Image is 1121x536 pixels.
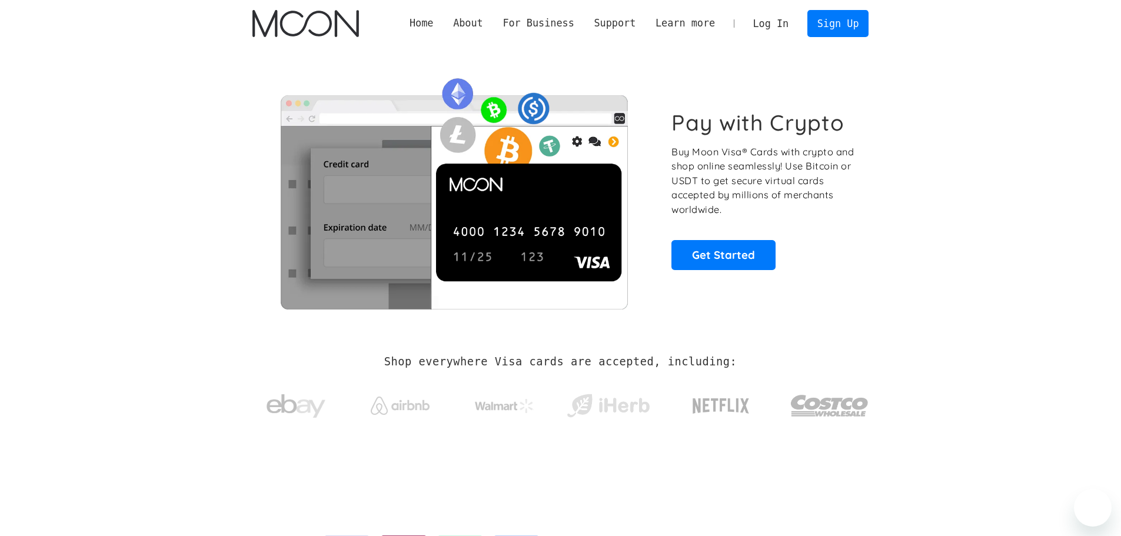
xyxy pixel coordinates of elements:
img: Costco [790,384,869,428]
a: Get Started [671,240,776,269]
div: About [443,16,493,31]
a: ebay [252,376,340,431]
a: Airbnb [356,385,444,421]
div: For Business [503,16,574,31]
a: Home [400,16,443,31]
a: home [252,10,359,37]
a: Log In [743,11,799,36]
img: Netflix [691,391,750,421]
h2: Shop everywhere Visa cards are accepted, including: [384,355,737,368]
a: iHerb [564,379,652,427]
a: Sign Up [807,10,869,36]
p: Buy Moon Visa® Cards with crypto and shop online seamlessly! Use Bitcoin or USDT to get secure vi... [671,145,856,217]
div: For Business [493,16,584,31]
a: Costco [790,372,869,434]
div: Learn more [656,16,715,31]
div: Learn more [646,16,725,31]
img: iHerb [564,391,652,421]
img: ebay [267,388,325,425]
div: About [453,16,483,31]
img: Airbnb [371,397,430,415]
a: Netflix [668,379,774,427]
div: Support [584,16,646,31]
img: Moon Cards let you spend your crypto anywhere Visa is accepted. [252,70,656,309]
h1: Pay with Crypto [671,109,844,136]
div: Support [594,16,636,31]
img: Walmart [475,399,534,413]
img: Moon Logo [252,10,359,37]
a: Walmart [460,387,548,419]
iframe: Button to launch messaging window [1074,489,1112,527]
